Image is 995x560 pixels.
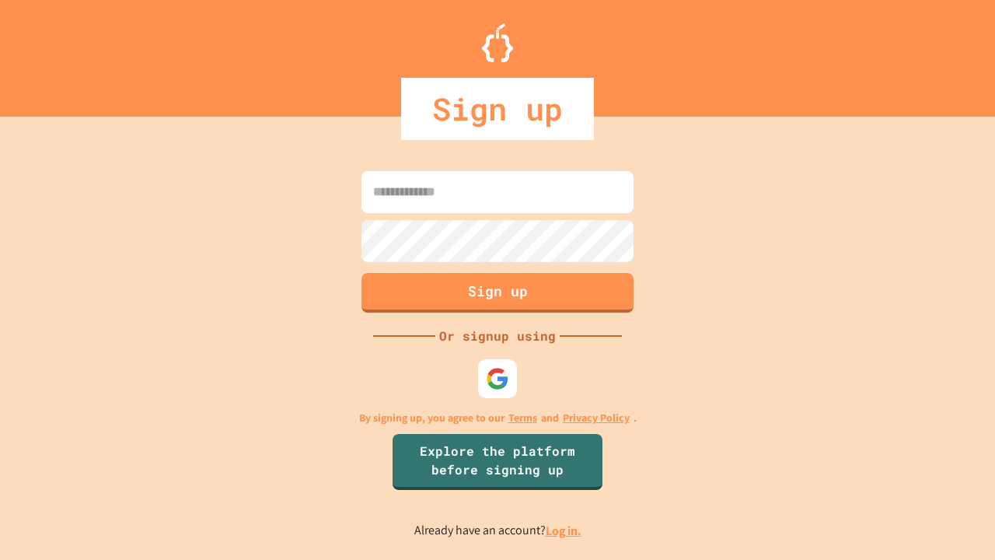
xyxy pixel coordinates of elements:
[359,410,637,426] p: By signing up, you agree to our and .
[401,78,594,140] div: Sign up
[414,521,581,541] p: Already have an account?
[435,327,560,345] div: Or signup using
[393,434,602,490] a: Explore the platform before signing up
[546,523,581,539] a: Log in.
[361,273,634,313] button: Sign up
[508,410,537,426] a: Terms
[486,367,509,390] img: google-icon.svg
[482,23,513,62] img: Logo.svg
[563,410,630,426] a: Privacy Policy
